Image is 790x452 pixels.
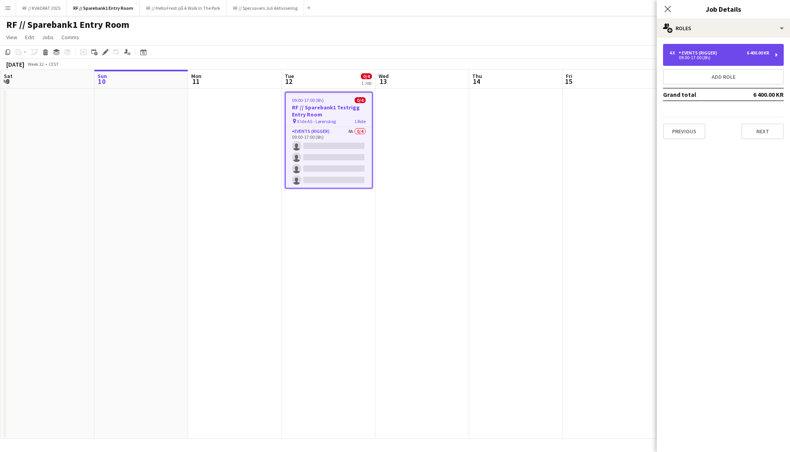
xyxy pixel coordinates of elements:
button: Next [741,123,784,139]
button: RF // Hello Fresh på A Walk In The Park [140,0,227,16]
div: Roles [657,19,790,38]
span: 13 [377,77,389,86]
div: [DATE] [6,60,24,68]
span: 0/4 [361,73,372,79]
div: 1 Job [361,80,371,86]
h3: RF // Sparebank1 Testrigg Entry Room [286,104,372,118]
a: Edit [22,32,37,42]
span: View [6,34,17,41]
span: Thu [472,73,482,80]
div: 4 x [669,50,679,56]
div: CEST [49,61,59,67]
span: 1 Role [354,118,366,124]
span: Tue [285,73,294,80]
span: 09:00-17:00 (8h) [292,97,324,103]
a: Jobs [39,32,57,42]
span: 10 [96,77,107,86]
span: 0/4 [355,97,366,103]
button: RF // Specsavers Juli Aktivisering [227,0,304,16]
span: 9 [3,77,13,86]
span: Comms [62,34,79,41]
span: Jobs [42,34,54,41]
h3: Job Details [657,4,790,14]
a: View [3,32,20,42]
h1: RF // Sparebank1 Entry Room [6,19,129,31]
td: 6 400.00 KR [734,88,784,101]
button: RF // KVADRAT 2025 [16,0,67,16]
app-card-role: Events (Rigger)4A0/409:00-17:00 (8h) [286,127,372,188]
span: 15 [565,77,572,86]
span: Week 32 [26,61,45,67]
span: Edit [25,34,34,41]
span: Mon [191,73,201,80]
div: 6 400.00 KR [747,50,769,56]
div: 09:00-17:00 (8h) [669,56,769,60]
app-job-card: 09:00-17:00 (8h)0/4RF // Sparebank1 Testrigg Entry Room X Ide AS - Lørenskog1 RoleEvents (Rigger)... [285,92,373,189]
button: Add role [663,69,784,85]
span: Sat [4,73,13,80]
span: Sun [98,73,107,80]
span: 11 [190,77,201,86]
td: Grand total [663,88,734,101]
span: 14 [471,77,482,86]
span: X Ide AS - Lørenskog [297,118,336,124]
span: Fri [566,73,572,80]
button: Previous [663,123,705,139]
span: Wed [379,73,389,80]
a: Comms [58,32,82,42]
span: 12 [284,77,294,86]
button: RF // Sparebank1 Entry Room [67,0,140,16]
div: Events (Rigger) [679,50,720,56]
